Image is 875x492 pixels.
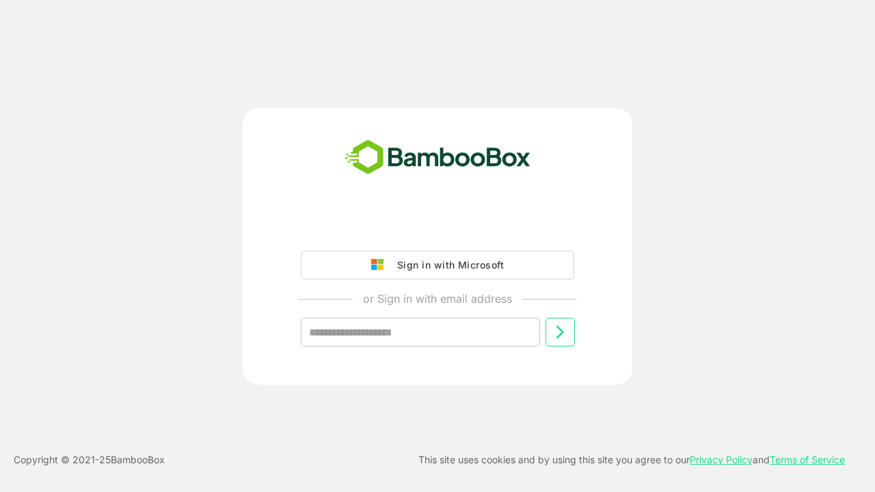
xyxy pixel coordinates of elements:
p: Copyright © 2021- 25 BambooBox [14,452,165,468]
a: Terms of Service [770,454,845,465]
p: or Sign in with email address [363,290,512,307]
img: google [371,259,390,271]
p: This site uses cookies and by using this site you agree to our and [418,452,845,468]
div: Sign in with Microsoft [390,256,504,274]
button: Sign in with Microsoft [301,251,574,279]
a: Privacy Policy [690,454,753,465]
img: bamboobox [338,135,538,180]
